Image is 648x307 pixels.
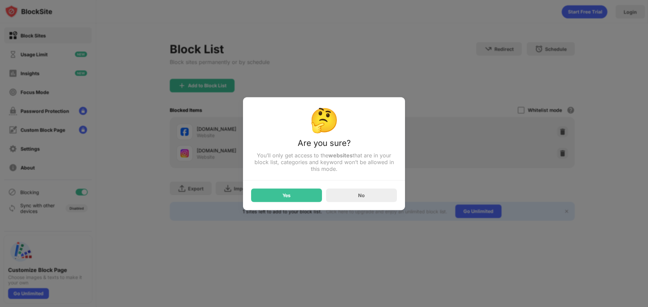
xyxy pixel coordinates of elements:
[282,192,291,198] div: Yes
[251,152,397,172] div: You’ll only get access to the that are in your block list, categories and keyword won’t be allowe...
[328,152,353,158] strong: websites
[251,105,397,134] div: 🤔
[358,192,365,198] div: No
[251,138,397,152] div: Are you sure?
